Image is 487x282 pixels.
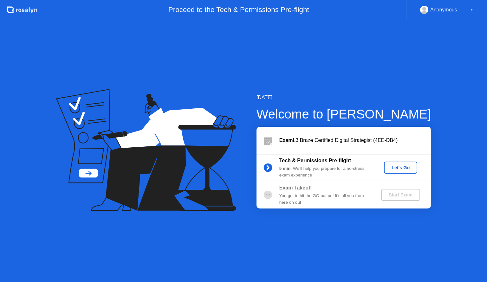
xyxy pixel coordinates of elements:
div: ▼ [470,6,473,14]
div: : We’ll help you prepare for a no-stress exam experience [279,165,371,178]
div: Start Exam [384,192,418,197]
b: Exam [279,138,293,143]
div: Let's Go [386,165,415,170]
div: You get to hit the GO button! It’s all you from here on out [279,193,371,206]
button: Let's Go [384,162,417,174]
b: 5 min [279,166,291,171]
b: Exam Takeoff [279,185,312,190]
div: Anonymous [430,6,457,14]
div: Welcome to [PERSON_NAME] [256,105,431,124]
div: [DATE] [256,94,431,101]
div: L3 Braze Certified Digital Strategist (4EE-DB4) [279,137,431,144]
b: Tech & Permissions Pre-flight [279,158,351,163]
button: Start Exam [381,189,420,201]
